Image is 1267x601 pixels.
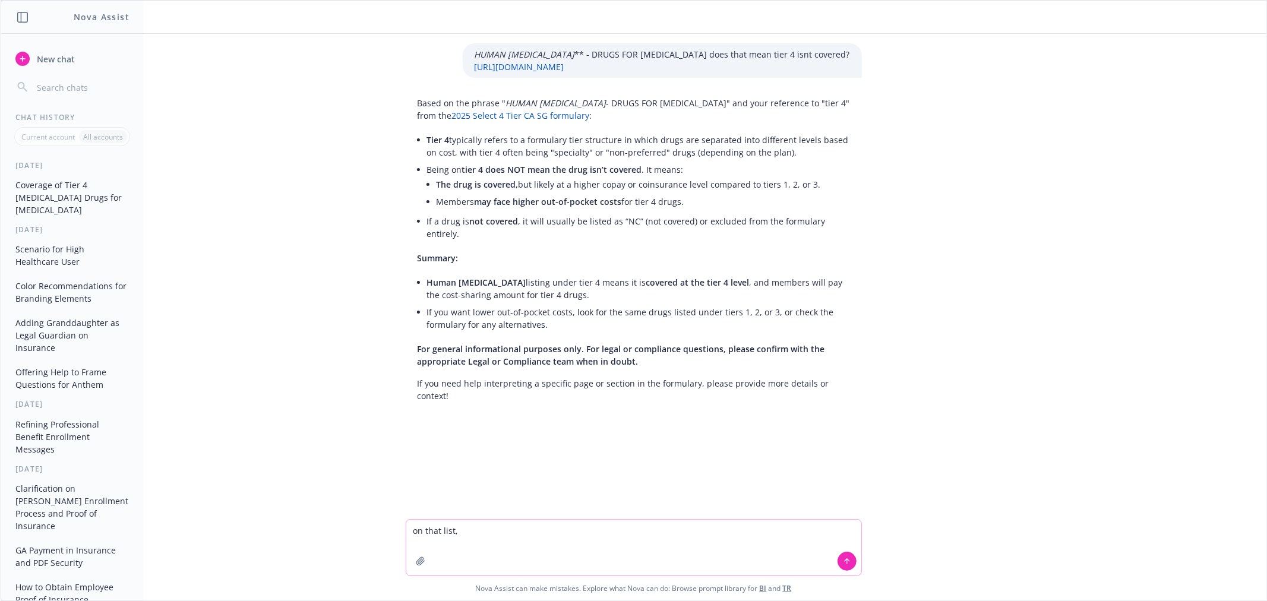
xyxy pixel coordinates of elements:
span: covered at the tier 4 level [646,277,750,288]
input: Search chats [34,79,129,96]
li: Members for tier 4 drugs. [437,193,850,210]
h1: Nova Assist [74,11,129,23]
p: Based on the phrase " - DRUGS FOR [MEDICAL_DATA]" and your reference to "tier 4" from the : [418,97,850,122]
p: Current account [21,132,75,142]
button: Scenario for High Healthcare User [11,239,134,271]
a: [URL][DOMAIN_NAME] [475,61,564,72]
button: Refining Professional Benefit Enrollment Messages [11,415,134,459]
li: If you want lower out-of-pocket costs, look for the same drugs listed under tiers 1, 2, or 3, or ... [427,303,850,333]
li: If a drug is , it will usually be listed as “NC” (not covered) or excluded from the formulary ent... [427,213,850,242]
a: 2025 Select 4 Tier CA SG formulary [452,110,590,121]
span: Tier 4 [427,134,450,145]
span: New chat [34,53,75,65]
a: TR [783,583,792,593]
div: Chat History [1,112,143,122]
li: Being on . It means: [427,161,850,213]
button: Adding Granddaughter as Legal Guardian on Insurance [11,313,134,358]
button: Coverage of Tier 4 [MEDICAL_DATA] Drugs for [MEDICAL_DATA] [11,175,134,220]
button: Offering Help to Frame Questions for Anthem [11,362,134,394]
button: Color Recommendations for Branding Elements [11,276,134,308]
span: tier 4 does NOT mean the drug isn’t covered [462,164,642,175]
span: Human [MEDICAL_DATA] [427,277,526,288]
div: [DATE] [1,224,143,235]
span: The drug is covered, [437,179,519,190]
span: may face higher out-of-pocket costs [475,196,622,207]
li: listing under tier 4 means it is , and members will pay the cost-sharing amount for tier 4 drugs. [427,274,850,303]
a: BI [760,583,767,593]
div: [DATE] [1,160,143,170]
span: not covered [470,216,519,227]
span: For general informational purposes only. For legal or compliance questions, please confirm with t... [418,343,825,367]
li: but likely at a higher copay or coinsurance level compared to tiers 1, 2, or 3. [437,176,850,193]
span: Nova Assist can make mistakes. Explore what Nova can do: Browse prompt library for and [5,576,1262,600]
li: typically refers to a formulary tier structure in which drugs are separated into different levels... [427,131,850,161]
p: If you need help interpreting a specific page or section in the formulary, please provide more de... [418,377,850,402]
button: GA Payment in Insurance and PDF Security [11,540,134,572]
div: [DATE] [1,464,143,474]
p: All accounts [83,132,123,142]
div: [DATE] [1,399,143,409]
span: Summary: [418,252,459,264]
em: HUMAN [MEDICAL_DATA] [506,97,606,109]
button: New chat [11,48,134,69]
em: HUMAN [MEDICAL_DATA] [475,49,575,60]
p: ** - DRUGS FOR [MEDICAL_DATA] does that mean tier 4 isnt covered? [475,48,850,73]
textarea: on that list, [406,520,861,575]
button: Clarification on [PERSON_NAME] Enrollment Process and Proof of Insurance [11,479,134,536]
